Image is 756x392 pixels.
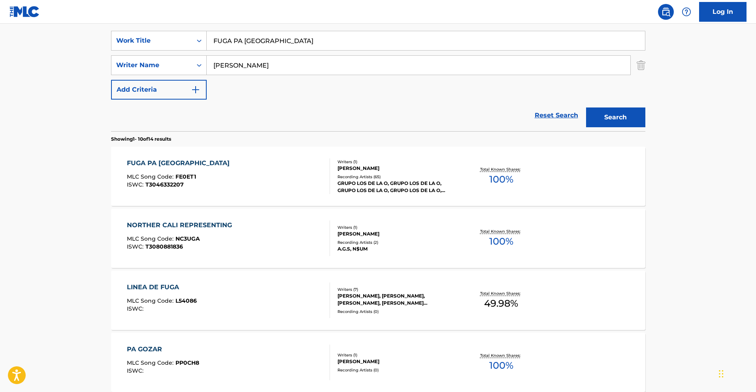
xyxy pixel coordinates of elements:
div: [PERSON_NAME] [337,230,457,237]
span: FE0ET1 [175,173,196,180]
button: Search [586,107,645,127]
span: T3046332207 [145,181,184,188]
div: NORTHER CALI REPRESENTING [127,220,236,230]
a: Log In [699,2,747,22]
div: Writers ( 1 ) [337,159,457,165]
p: Total Known Shares: [480,352,522,358]
span: T3080881836 [145,243,183,250]
form: Search Form [111,31,645,131]
iframe: Chat Widget [716,354,756,392]
span: MLC Song Code : [127,359,175,366]
span: ISWC : [127,305,145,312]
span: ISWC : [127,367,145,374]
a: NORTHER CALI REPRESENTINGMLC Song Code:NC3UGAISWC:T3080881836Writers (1)[PERSON_NAME]Recording Ar... [111,209,645,268]
img: 9d2ae6d4665cec9f34b9.svg [191,85,200,94]
span: L54086 [175,297,197,304]
div: Writers ( 1 ) [337,224,457,230]
span: MLC Song Code : [127,173,175,180]
p: Total Known Shares: [480,166,522,172]
p: Total Known Shares: [480,228,522,234]
div: Help [679,4,694,20]
div: A.G.S, N$UM [337,245,457,253]
p: Total Known Shares: [480,290,522,296]
div: Writers ( 7 ) [337,286,457,292]
div: Writer Name [116,60,187,70]
a: FUGA PA [GEOGRAPHIC_DATA]MLC Song Code:FE0ET1ISWC:T3046332207Writers (1)[PERSON_NAME]Recording Ar... [111,147,645,206]
div: Work Title [116,36,187,45]
div: Recording Artists ( 0 ) [337,367,457,373]
img: help [682,7,691,17]
div: Writers ( 1 ) [337,352,457,358]
div: Recording Artists ( 2 ) [337,239,457,245]
div: [PERSON_NAME] [337,358,457,365]
div: LINEA DE FUGA [127,283,197,292]
img: MLC Logo [9,6,40,17]
span: 100 % [489,234,513,249]
img: Delete Criterion [637,55,645,75]
div: FUGA PA [GEOGRAPHIC_DATA] [127,158,234,168]
div: Recording Artists ( 65 ) [337,174,457,180]
span: MLC Song Code : [127,235,175,242]
div: [PERSON_NAME] [337,165,457,172]
a: Reset Search [531,107,582,124]
div: GRUPO LOS DE LA O, GRUPO LOS DE LA O, GRUPO LOS DE LA O, GRUPO LOS DE LA O, GRUPO LOS DE LA O [337,180,457,194]
a: LINEA DE FUGAMLC Song Code:L54086ISWC:Writers (7)[PERSON_NAME], [PERSON_NAME], [PERSON_NAME], [PE... [111,271,645,330]
div: [PERSON_NAME], [PERSON_NAME], [PERSON_NAME], [PERSON_NAME] [PERSON_NAME] [PERSON_NAME] [PERSON_NA... [337,292,457,307]
span: ISWC : [127,243,145,250]
div: Drag [719,362,724,386]
button: Add Criteria [111,80,207,100]
span: 100 % [489,172,513,187]
p: Showing 1 - 10 of 14 results [111,136,171,143]
a: PA GOZARMLC Song Code:PP0CH8ISWC:Writers (1)[PERSON_NAME]Recording Artists (0)Total Known Shares:... [111,333,645,392]
span: PP0CH8 [175,359,199,366]
div: PA GOZAR [127,345,199,354]
img: search [661,7,671,17]
span: MLC Song Code : [127,297,175,304]
span: 49.98 % [484,296,518,311]
div: Recording Artists ( 0 ) [337,309,457,315]
span: NC3UGA [175,235,200,242]
a: Public Search [658,4,674,20]
span: ISWC : [127,181,145,188]
span: 100 % [489,358,513,373]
